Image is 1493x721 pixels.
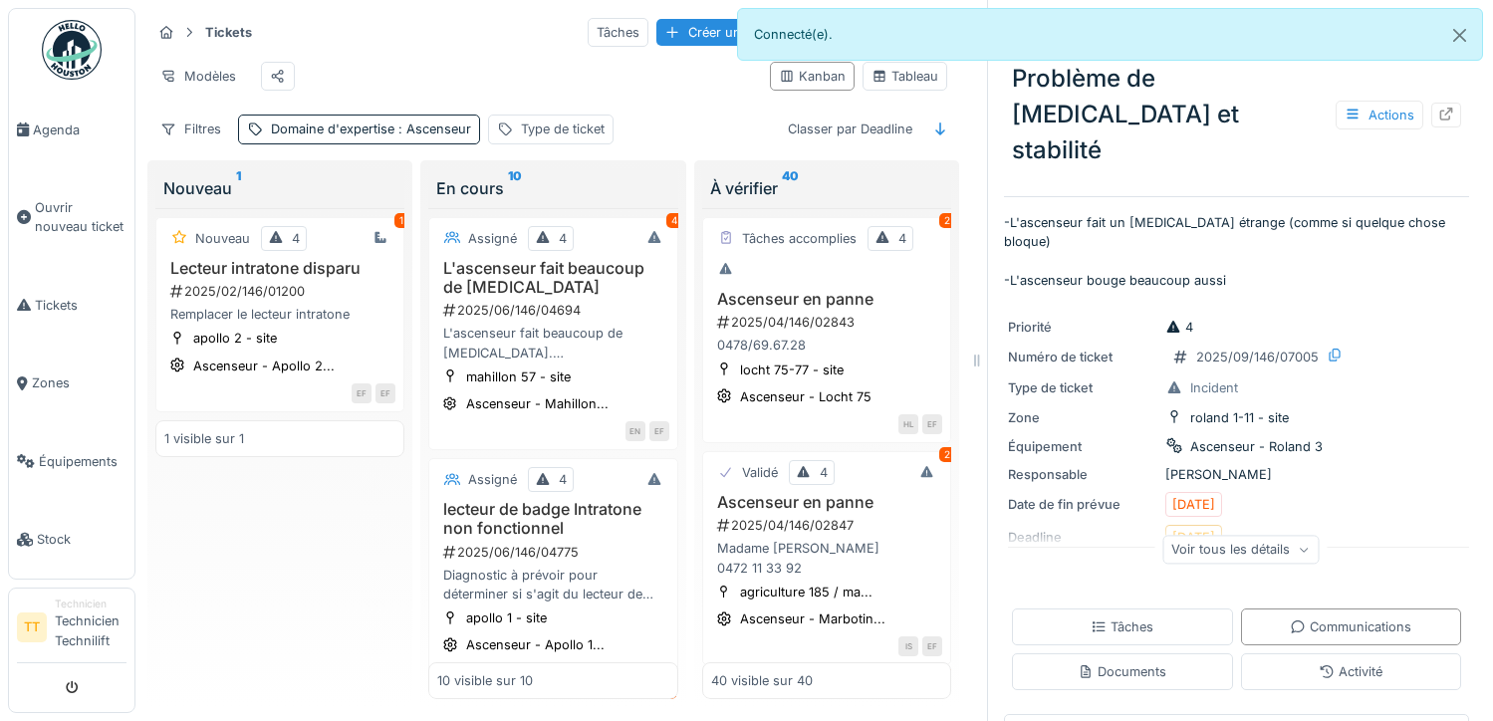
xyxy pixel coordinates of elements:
div: Nouveau [195,229,250,248]
div: EF [352,383,372,403]
div: Date de fin prévue [1008,495,1157,514]
div: Technicien [55,597,126,611]
a: Zones [9,345,134,422]
div: Créer un ticket [656,19,785,46]
p: -L'ascenseur fait un [MEDICAL_DATA] étrange (comme si quelque chose bloque) -L'ascenseur bouge be... [1004,213,1469,290]
div: Communications [1290,617,1411,636]
div: Tâches accomplies [742,229,857,248]
div: 4 [292,229,300,248]
div: Classer par Deadline [779,115,921,143]
div: Responsable [1008,465,1157,484]
div: 2 [939,447,955,462]
li: TT [17,612,47,642]
div: Diagnostic à prévoir pour déterminer si s'agit du lecteur de palier ou en cabine ascenseur; vérif... [437,566,668,603]
div: Ascenseur - Apollo 2... [193,357,335,375]
div: 1 visible sur 1 [164,429,244,448]
div: [DATE] [1172,495,1215,514]
div: 4 [559,229,567,248]
div: Ascenseur - Roland 3 [1190,437,1323,456]
div: Modèles [151,62,245,91]
div: Actions [1336,101,1423,129]
div: Validé [742,463,778,482]
div: 2025/06/146/04775 [441,543,668,562]
a: TT TechnicienTechnicien Technilift [17,597,126,663]
strong: Tickets [197,23,260,42]
div: [PERSON_NAME] [1008,465,1465,484]
div: Numéro de ticket [1008,348,1157,366]
div: 4 [820,463,828,482]
div: 2025/04/146/02847 [715,516,942,535]
div: 4 [666,213,682,228]
span: Agenda [33,120,126,139]
div: apollo 1 - site [466,608,547,627]
div: En cours [436,176,669,200]
div: 1 [394,213,408,228]
div: HL [898,414,918,434]
sup: 40 [782,176,799,200]
div: Type de ticket [521,120,605,138]
div: 10 visible sur 10 [437,670,533,689]
div: 2025/02/146/01200 [168,282,395,301]
span: Équipements [39,452,126,471]
div: 2025/04/146/02843 [715,313,942,332]
div: Incident [1190,378,1238,397]
div: Activité [1319,662,1382,681]
div: EN [625,421,645,441]
div: Madame [PERSON_NAME] 0472 11 33 92 [711,539,942,577]
div: mahillon 57 - site [466,367,571,386]
div: Documents [1078,662,1166,681]
div: Assigné [468,229,517,248]
button: Close [1437,9,1482,62]
div: Assigné [468,470,517,489]
div: Équipement [1008,437,1157,456]
h3: L'ascenseur fait beaucoup de [MEDICAL_DATA] [437,259,668,297]
span: Zones [32,373,126,392]
div: Tableau [871,67,938,86]
div: Zone [1008,408,1157,427]
span: Tickets [35,296,126,315]
span: : Ascenseur [394,121,471,136]
div: EF [375,383,395,403]
img: Badge_color-CXgf-gQk.svg [42,20,102,80]
div: apollo 2 - site [193,329,277,348]
div: Kanban [779,67,846,86]
sup: 1 [236,176,241,200]
h3: lecteur de badge Intratone non fonctionnel [437,500,668,538]
a: Équipements [9,422,134,500]
div: 40 visible sur 40 [711,670,813,689]
span: Ouvrir nouveau ticket [35,198,126,236]
div: Voir tous les détails [1162,535,1319,564]
div: locht 75-77 - site [740,360,844,379]
div: IS [898,636,918,656]
h3: Ascenseur en panne [711,493,942,512]
div: 2025/09/146/07005 [1196,348,1319,366]
div: 4 [1165,318,1193,337]
div: roland 1-11 - site [1190,408,1289,427]
div: 4 [898,229,906,248]
a: Ouvrir nouveau ticket [9,168,134,266]
span: Stock [37,530,126,549]
h3: Lecteur intratone disparu [164,259,395,278]
div: Ascenseur - Mahillon... [466,394,609,413]
div: 2 [939,213,955,228]
div: EF [649,421,669,441]
a: Stock [9,501,134,579]
div: EF [922,636,942,656]
div: 2025/06/146/04694 [441,301,668,320]
div: À vérifier [710,176,943,200]
sup: 10 [508,176,522,200]
div: Type de ticket [1008,378,1157,397]
div: Nouveau [163,176,396,200]
div: 0478/69.67.28 [711,336,942,355]
div: agriculture 185 / ma... [740,583,872,601]
div: Filtres [151,115,230,143]
div: Tâches [588,18,648,47]
div: Tâches [1091,617,1153,636]
li: Technicien Technilift [55,597,126,658]
div: Ascenseur - Marbotin... [740,609,885,628]
div: 4 [559,470,567,489]
a: Tickets [9,266,134,344]
h3: Ascenseur en panne [711,290,942,309]
div: Connecté(e). [737,8,1484,61]
div: Domaine d'expertise [271,120,471,138]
